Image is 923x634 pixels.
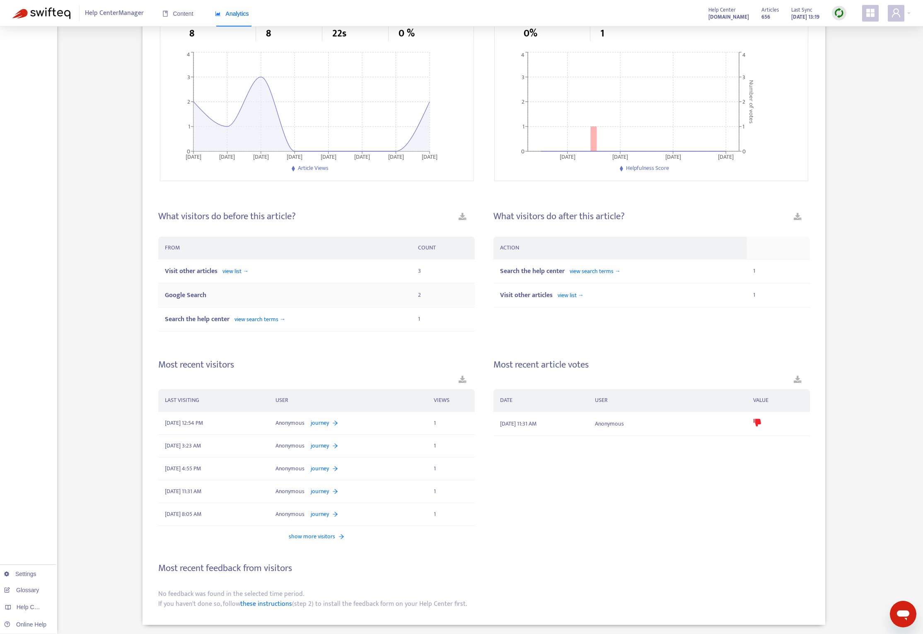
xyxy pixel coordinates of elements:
[311,419,329,428] span: journey
[427,435,475,457] td: 1
[626,163,669,173] span: Helpfulness Score
[253,152,269,162] tspan: [DATE]
[275,441,304,450] span: Anonymous
[165,419,203,428] span: [DATE] 12:54 PM
[522,122,524,131] tspan: 1
[187,147,190,156] tspan: 0
[746,80,756,123] tspan: Number of votes
[85,5,144,21] span: Help Center Manager
[240,598,292,610] a: these instructions
[158,599,810,609] div: If you haven't done so, follow (step 2) to install the feedback form on your Help Center first.
[275,419,304,428] span: Anonymous
[588,389,747,412] th: USER
[399,26,415,41] span: 0 %
[411,237,475,259] th: COUNT
[418,290,421,300] span: 2
[289,532,335,541] span: show more visitors
[17,604,51,610] span: Help Centers
[761,12,770,22] strong: 656
[493,389,588,412] th: DATE
[742,122,744,131] tspan: 1
[570,266,621,276] span: view search terms →
[222,266,249,276] span: view list →
[187,50,190,60] tspan: 4
[4,587,39,593] a: Glossary
[311,487,329,496] span: journey
[187,97,190,107] tspan: 2
[522,73,524,82] tspan: 3
[269,389,427,412] th: USER
[753,290,755,300] span: 1
[834,8,844,18] img: sync.dc5367851b00ba804db3.png
[158,589,810,599] div: No feedback was found in the selected time period.
[266,26,271,41] span: 8
[162,10,193,17] span: Content
[12,7,70,19] img: Swifteq
[559,152,575,162] tspan: [DATE]
[165,487,201,496] span: [DATE] 11:31 AM
[891,8,901,18] span: user
[427,389,475,412] th: VIEWS
[354,152,370,162] tspan: [DATE]
[158,211,296,222] h4: What visitors do before this article?
[791,12,819,22] strong: [DATE] 13:19
[761,5,779,15] span: Articles
[493,237,747,259] th: ACTION
[493,211,625,222] h4: What visitors do after this article?
[791,5,812,15] span: Last Sync
[188,122,190,131] tspan: 1
[742,73,745,82] tspan: 3
[320,152,336,162] tspan: [DATE]
[524,26,537,41] span: 0%
[332,466,338,472] span: arrow-right
[332,443,338,449] span: arrow-right
[165,464,201,473] span: [DATE] 4:55 PM
[493,359,810,370] h4: Most recent article votes
[332,420,338,426] span: arrow-right
[186,152,201,162] tspan: [DATE]
[595,419,624,428] span: Anonymous
[742,50,746,60] tspan: 4
[708,5,736,15] span: Help Center
[4,621,46,628] a: Online Help
[708,12,749,22] a: [DOMAIN_NAME]
[500,290,553,301] span: Visit other articles
[427,480,475,503] td: 1
[612,152,628,162] tspan: [DATE]
[558,290,584,300] span: view list →
[522,97,524,107] tspan: 2
[162,11,168,17] span: book
[865,8,875,18] span: appstore
[165,510,201,519] span: [DATE] 8:05 AM
[388,152,404,162] tspan: [DATE]
[215,11,221,17] span: area-chart
[287,152,302,162] tspan: [DATE]
[311,510,329,519] span: journey
[158,237,411,259] th: FROM
[665,152,681,162] tspan: [DATE]
[418,314,420,324] span: 1
[234,315,285,324] span: view search terms →
[338,534,344,540] span: arrow-right
[4,571,36,577] a: Settings
[600,26,604,41] span: 1
[158,563,810,574] h4: Most recent feedback from visitors
[311,441,329,450] span: journey
[158,359,475,370] h4: Most recent visitors
[165,441,201,450] span: [DATE] 3:23 AM
[275,487,304,496] span: Anonymous
[332,511,338,517] span: arrow-right
[521,147,524,156] tspan: 0
[427,457,475,480] td: 1
[332,26,346,41] span: 22s
[215,10,249,17] span: Analytics
[500,419,536,428] span: [DATE] 11:31 AM
[500,266,565,277] span: Search the help center
[718,152,734,162] tspan: [DATE]
[422,152,437,162] tspan: [DATE]
[521,50,524,60] tspan: 4
[189,26,194,41] span: 8
[742,147,746,156] tspan: 0
[165,314,230,325] span: Search the help center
